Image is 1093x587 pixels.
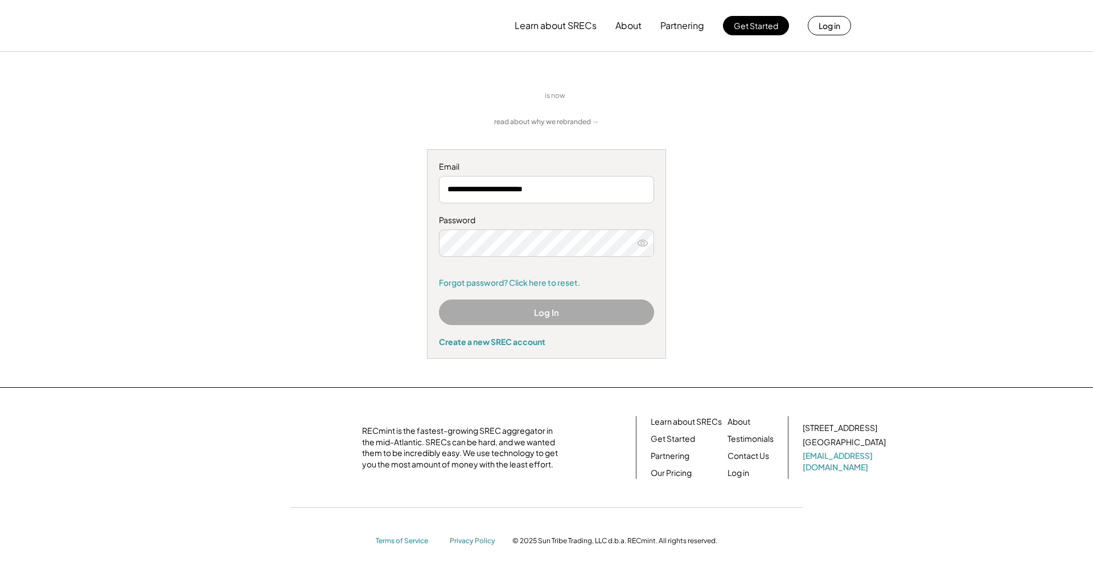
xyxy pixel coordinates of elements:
[512,536,717,545] div: © 2025 Sun Tribe Trading, LLC d.b.a. RECmint. All rights reserved.
[542,91,574,101] div: is now
[651,416,722,428] a: Learn about SRECs
[580,90,659,102] img: yH5BAEAAAAALAAAAAABAAEAAAIBRAA7
[728,450,769,462] a: Contact Us
[439,299,654,325] button: Log In
[651,450,689,462] a: Partnering
[728,467,749,479] a: Log in
[439,336,654,347] div: Create a new SREC account
[434,80,536,112] img: yH5BAEAAAAALAAAAAABAAEAAAIBRAA7
[808,16,851,35] button: Log in
[376,536,438,546] a: Terms of Service
[494,117,599,127] a: read about why we rebranded →
[723,16,789,35] button: Get Started
[728,416,750,428] a: About
[615,14,642,37] button: About
[660,14,704,37] button: Partnering
[362,425,564,470] div: RECmint is the fastest-growing SREC aggregator in the mid-Atlantic. SRECs can be hard, and we wan...
[651,467,692,479] a: Our Pricing
[803,437,886,448] div: [GEOGRAPHIC_DATA]
[439,161,654,173] div: Email
[439,277,654,289] a: Forgot password? Click here to reset.
[515,14,597,37] button: Learn about SRECs
[651,433,695,445] a: Get Started
[803,422,877,434] div: [STREET_ADDRESS]
[728,433,774,445] a: Testimonials
[242,6,336,45] img: yH5BAEAAAAALAAAAAABAAEAAAIBRAA7
[803,450,888,473] a: [EMAIL_ADDRESS][DOMAIN_NAME]
[439,215,654,226] div: Password
[450,536,501,546] a: Privacy Policy
[251,428,348,467] img: yH5BAEAAAAALAAAAAABAAEAAAIBRAA7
